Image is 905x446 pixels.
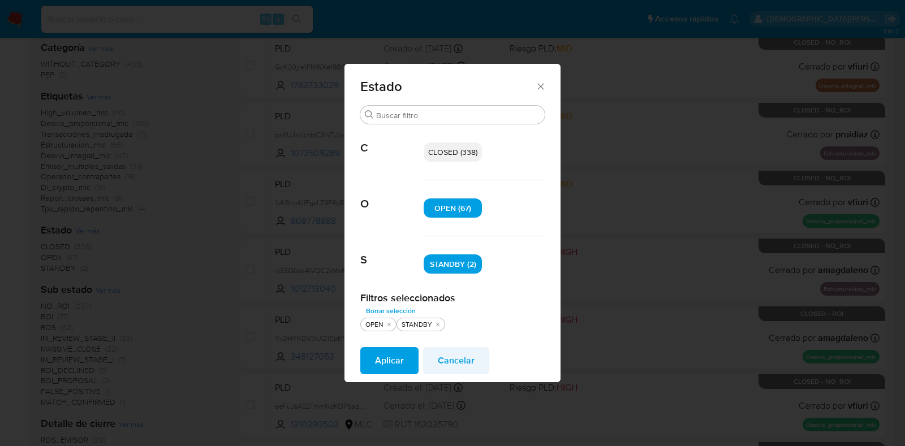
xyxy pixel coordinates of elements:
span: Estado [360,80,535,93]
button: quitar OPEN [385,320,394,329]
button: Aplicar [360,347,419,374]
button: quitar STANDBY [433,320,442,329]
span: CLOSED (338) [428,146,477,158]
span: O [360,180,424,211]
span: S [360,236,424,267]
h2: Filtros seleccionados [360,292,545,304]
span: Aplicar [375,348,404,373]
div: OPEN [363,320,386,330]
span: C [360,124,424,155]
button: Cerrar [535,81,545,91]
div: STANDBY (2) [424,254,482,274]
span: Cancelar [438,348,475,373]
button: Buscar [365,110,374,119]
span: Borrar selección [366,305,416,317]
div: CLOSED (338) [424,142,482,162]
input: Buscar filtro [376,110,540,120]
div: OPEN (67) [424,198,482,218]
div: STANDBY [399,320,434,330]
button: Borrar selección [360,304,421,318]
span: OPEN (67) [434,202,471,214]
span: STANDBY (2) [430,258,476,270]
button: Cancelar [423,347,489,374]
